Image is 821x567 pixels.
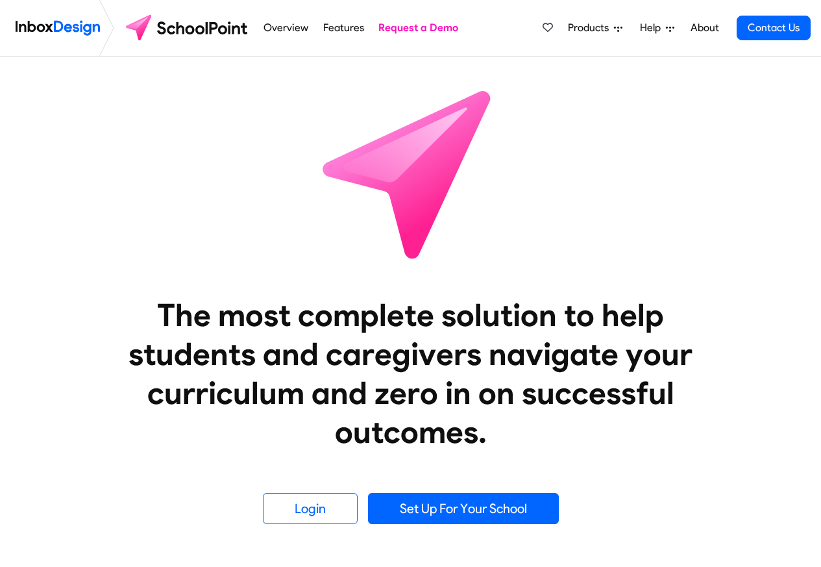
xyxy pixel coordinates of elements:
[635,15,680,41] a: Help
[368,493,559,524] a: Set Up For Your School
[294,57,528,290] img: icon_schoolpoint.svg
[260,15,312,41] a: Overview
[563,15,628,41] a: Products
[737,16,811,40] a: Contact Us
[375,15,462,41] a: Request a Demo
[319,15,367,41] a: Features
[103,296,719,451] heading: The most complete solution to help students and caregivers navigate your curriculum and zero in o...
[640,20,666,36] span: Help
[263,493,358,524] a: Login
[568,20,614,36] span: Products
[687,15,722,41] a: About
[119,12,256,44] img: schoolpoint logo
